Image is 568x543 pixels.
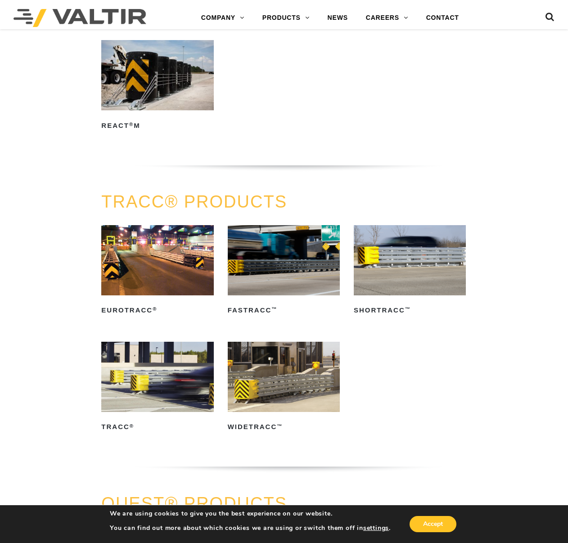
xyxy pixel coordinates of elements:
h2: TRACC [101,420,213,434]
h2: EuroTRACC [101,303,213,318]
img: Valtir [14,9,146,27]
sup: ™ [405,306,411,312]
button: settings [363,524,389,532]
a: PRODUCTS [253,9,319,27]
a: NEWS [319,9,357,27]
button: Accept [410,516,456,532]
a: ShorTRACC™ [354,225,466,317]
sup: ™ [271,306,277,312]
a: QUEST® PRODUCTS [101,494,287,513]
a: EuroTRACC® [101,225,213,317]
p: You can find out more about which cookies we are using or switch them off in . [110,524,391,532]
a: WideTRACC™ [228,342,340,434]
sup: ® [129,122,134,127]
p: We are using cookies to give you the best experience on our website. [110,510,391,518]
a: CONTACT [417,9,468,27]
h2: ShorTRACC [354,303,466,318]
a: FasTRACC™ [228,225,340,317]
a: TRACC® PRODUCTS [101,192,287,211]
sup: ® [153,306,157,312]
a: REACT®M [101,40,213,132]
sup: ® [130,423,134,429]
a: TRACC® [101,342,213,434]
h2: WideTRACC [228,420,340,434]
a: COMPANY [192,9,253,27]
a: CAREERS [357,9,417,27]
h2: REACT M [101,118,213,133]
h2: FasTRACC [228,303,340,318]
sup: ™ [277,423,283,429]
